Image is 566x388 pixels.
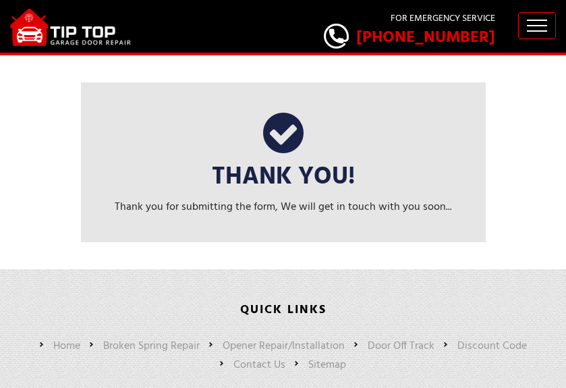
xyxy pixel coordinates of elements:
[302,356,346,374] a: Sitemap
[216,337,345,355] a: Opener Repair/Installation
[324,24,349,49] img: call.png
[10,303,556,318] h4: QUICK LINKS
[96,337,200,355] a: Broken Spring Repair
[324,25,495,51] a: [PHONE_NUMBER]
[518,12,556,39] button: Toggle navigation
[10,9,132,46] img: Tip-Top.png
[361,337,434,355] a: Door Off Track
[94,163,472,192] h3: Thank You!
[47,337,80,355] a: Home
[324,11,495,26] p: For Emergency Service
[94,199,472,215] p: Thank you for submitting the form, We will get in touch with you soon...
[451,337,527,355] a: Discount Code
[227,356,285,374] a: Contact Us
